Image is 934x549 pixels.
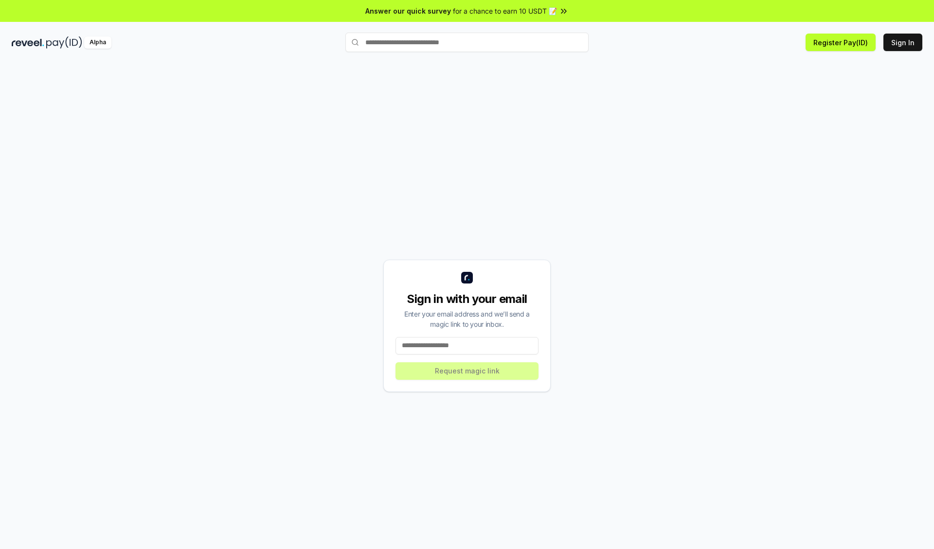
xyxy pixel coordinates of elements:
button: Register Pay(ID) [806,34,876,51]
div: Enter your email address and we’ll send a magic link to your inbox. [395,309,539,329]
img: reveel_dark [12,36,44,49]
button: Sign In [883,34,922,51]
div: Alpha [84,36,111,49]
span: Answer our quick survey [365,6,451,16]
img: pay_id [46,36,82,49]
div: Sign in with your email [395,291,539,307]
img: logo_small [461,272,473,283]
span: for a chance to earn 10 USDT 📝 [453,6,557,16]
